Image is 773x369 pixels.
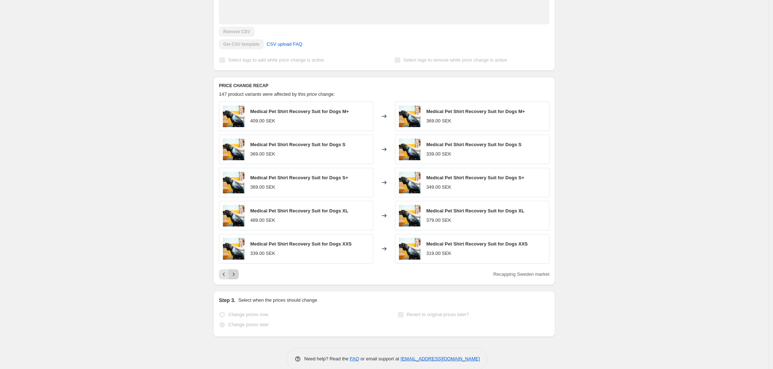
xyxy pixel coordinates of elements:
[404,57,507,63] span: Select tags to remove while price change is active
[250,217,275,224] div: 489.00 SEK
[426,150,451,158] div: 339.00 SEK
[426,175,524,180] span: Medical Pet Shirt Recovery Suit for Dogs S+
[250,175,348,180] span: Medical Pet Shirt Recovery Suit for Dogs S+
[350,356,359,361] a: FAQ
[304,356,350,361] span: Need help? Read the
[250,184,275,191] div: 369.00 SEK
[426,217,451,224] div: 379.00 SEK
[219,91,335,97] span: 147 product variants were affected by this price change:
[228,57,324,63] span: Select tags to add while price change is active
[267,41,302,48] span: CSV upload FAQ
[250,241,352,247] span: Medical Pet Shirt Recovery Suit for Dogs XXS
[493,271,549,277] span: Recapping Sweden market
[426,142,521,147] span: Medical Pet Shirt Recovery Suit for Dogs S
[219,269,229,279] button: Previous
[229,269,239,279] button: Next
[426,208,524,213] span: Medical Pet Shirt Recovery Suit for Dogs XL
[401,356,480,361] a: [EMAIL_ADDRESS][DOMAIN_NAME]
[262,39,307,50] a: CSV upload FAQ
[223,139,244,160] img: kivuton-mps_80x.jpg
[250,117,275,125] div: 409.00 SEK
[250,142,345,147] span: Medical Pet Shirt Recovery Suit for Dogs S
[228,322,269,327] span: Change prices later
[223,172,244,193] img: kivuton-mps_e1e65433-f336-41bb-8e14-6fc08e177b1c_80x.jpg
[359,356,401,361] span: or email support at
[219,83,549,89] h6: PRICE CHANGE RECAP
[250,109,349,114] span: Medical Pet Shirt Recovery Suit for Dogs M+
[238,297,317,304] p: Select when the prices should change
[250,150,275,158] div: 369.00 SEK
[219,269,239,279] nav: Pagination
[223,205,244,226] img: kivuton-mps_50f119f0-3627-48e8-83a3-c1f5fff566f3_80x.jpg
[219,297,235,304] h2: Step 3.
[426,184,451,191] div: 349.00 SEK
[223,105,244,127] img: kivuton-mps_e6466d01-3444-4e11-a680-5566cce6847e_80x.jpg
[426,250,451,257] div: 319.00 SEK
[407,312,469,317] span: Revert to original prices later?
[399,238,421,260] img: kivuton-mps_7b44531f-3c6e-4ff3-be0c-3b832b84f408_80x.jpg
[399,105,421,127] img: kivuton-mps_e6466d01-3444-4e11-a680-5566cce6847e_80x.jpg
[426,117,451,125] div: 369.00 SEK
[228,312,268,317] span: Change prices now
[399,172,421,193] img: kivuton-mps_e1e65433-f336-41bb-8e14-6fc08e177b1c_80x.jpg
[426,109,525,114] span: Medical Pet Shirt Recovery Suit for Dogs M+
[399,205,421,226] img: kivuton-mps_50f119f0-3627-48e8-83a3-c1f5fff566f3_80x.jpg
[399,139,421,160] img: kivuton-mps_80x.jpg
[426,241,528,247] span: Medical Pet Shirt Recovery Suit for Dogs XXS
[223,238,244,260] img: kivuton-mps_7b44531f-3c6e-4ff3-be0c-3b832b84f408_80x.jpg
[250,250,275,257] div: 339.00 SEK
[250,208,348,213] span: Medical Pet Shirt Recovery Suit for Dogs XL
